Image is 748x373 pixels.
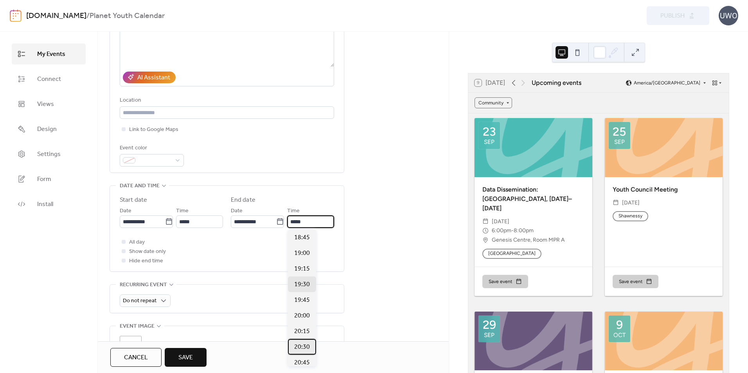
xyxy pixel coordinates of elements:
[511,226,514,235] span: -
[120,96,333,105] div: Location
[120,336,142,358] div: ;
[294,233,310,242] span: 18:45
[616,319,623,331] div: 9
[294,280,310,289] span: 19:30
[294,358,310,368] span: 20:45
[484,332,494,338] div: Sep
[120,322,155,331] span: Event image
[12,118,86,140] a: Design
[482,235,489,245] div: ​
[176,206,189,216] span: Time
[294,343,310,352] span: 20:30
[165,348,207,367] button: Save
[514,226,534,235] span: 8:00pm
[37,175,51,184] span: Form
[484,139,494,145] div: Sep
[12,93,86,115] a: Views
[475,185,592,213] div: Data Dissemination: [GEOGRAPHIC_DATA], [DATE]–[DATE]
[12,43,86,65] a: My Events
[613,275,658,288] button: Save event
[129,125,178,134] span: Link to Google Maps
[294,327,310,336] span: 20:15
[483,126,496,138] div: 23
[129,238,145,247] span: All day
[129,256,163,266] span: Hide end time
[294,249,310,258] span: 19:00
[120,195,147,205] div: Start date
[482,275,528,288] button: Save event
[622,198,640,208] span: [DATE]
[613,126,626,138] div: 25
[37,50,65,59] span: My Events
[90,9,165,23] b: Planet Youth Calendar
[294,311,310,321] span: 20:00
[37,125,57,134] span: Design
[483,319,496,331] div: 29
[129,247,166,256] span: Show date only
[178,353,193,362] span: Save
[37,75,61,84] span: Connect
[120,181,160,191] span: Date and time
[37,150,61,159] span: Settings
[120,280,167,290] span: Recurring event
[137,73,170,82] div: AI Assistant
[605,185,723,194] div: Youth Council Meeting
[26,9,86,23] a: [DOMAIN_NAME]
[12,143,86,165] a: Settings
[614,139,625,145] div: Sep
[123,296,156,306] span: Do not repeat
[120,143,182,153] div: Event color
[719,6,738,25] div: UWO
[482,226,489,235] div: ​
[634,81,700,85] span: America/[GEOGRAPHIC_DATA]
[37,100,54,109] span: Views
[37,200,53,209] span: Install
[120,206,131,216] span: Date
[613,332,626,338] div: Oct
[123,72,176,83] button: AI Assistant
[12,194,86,215] a: Install
[10,9,22,22] img: logo
[492,217,509,226] span: [DATE]
[86,9,90,23] b: /
[532,78,581,88] div: Upcoming events
[613,198,619,208] div: ​
[287,206,300,216] span: Time
[492,226,511,235] span: 6:00pm
[110,348,162,367] button: Cancel
[492,235,565,245] span: Genesis Centre, Room MPR A
[482,217,489,226] div: ​
[294,264,310,274] span: 19:15
[12,169,86,190] a: Form
[231,206,243,216] span: Date
[12,68,86,90] a: Connect
[294,296,310,305] span: 19:45
[231,195,255,205] div: End date
[124,353,148,362] span: Cancel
